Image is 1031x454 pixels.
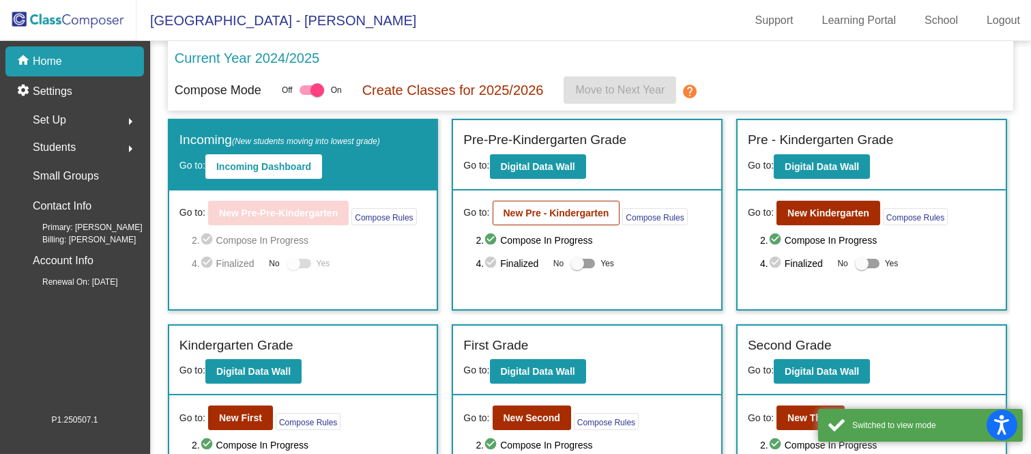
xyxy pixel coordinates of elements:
button: New Pre-Pre-Kindergarten [208,201,349,225]
span: Go to: [463,205,489,220]
mat-icon: check_circle [768,255,785,272]
button: New Kindergarten [776,201,880,225]
p: Home [33,53,62,70]
span: Go to: [179,205,205,220]
mat-icon: check_circle [200,232,216,249]
span: Billing: [PERSON_NAME] [20,233,136,246]
button: Digital Data Wall [490,359,586,384]
span: Go to: [179,365,205,375]
p: Contact Info [33,197,91,216]
label: Second Grade [748,336,832,356]
mat-icon: check_circle [768,232,785,249]
mat-icon: home [16,53,33,70]
mat-icon: check_circle [484,232,500,249]
span: 2. Compose In Progress [476,232,711,249]
span: [GEOGRAPHIC_DATA] - [PERSON_NAME] [136,10,416,31]
b: Incoming Dashboard [216,161,311,172]
p: Current Year 2024/2025 [175,48,319,68]
p: Compose Mode [175,81,261,100]
span: Go to: [463,365,489,375]
mat-icon: check_circle [768,437,785,453]
p: Settings [33,83,72,100]
button: Move to Next Year [564,76,676,104]
span: No [269,257,279,270]
span: 2. Compose In Progress [760,232,995,249]
p: Create Classes for 2025/2026 [362,80,544,100]
span: On [331,84,342,96]
span: 2. Compose In Progress [192,437,426,453]
button: Compose Rules [622,208,687,225]
mat-icon: arrow_right [122,113,139,130]
span: Yes [317,255,330,272]
button: Digital Data Wall [205,359,302,384]
b: New Pre-Pre-Kindergarten [219,208,338,218]
span: Go to: [463,411,489,425]
mat-icon: arrow_right [122,141,139,157]
span: 4. Finalized [760,255,830,272]
b: Digital Data Wall [501,366,575,377]
b: New Third [787,412,834,423]
a: Logout [976,10,1031,31]
span: Yes [885,255,899,272]
mat-icon: check_circle [200,437,216,453]
button: New Third [776,406,845,430]
p: Small Groups [33,167,99,186]
button: Digital Data Wall [490,154,586,179]
button: New First [208,406,273,430]
mat-icon: check_circle [484,255,500,272]
button: New Pre - Kindergarten [493,201,620,225]
span: Go to: [179,160,205,171]
b: New First [219,412,262,423]
button: Compose Rules [883,208,948,225]
button: Compose Rules [574,413,639,430]
button: Compose Rules [276,413,340,430]
label: Incoming [179,130,380,150]
span: Set Up [33,111,66,130]
span: 2. Compose In Progress [192,232,426,249]
mat-icon: help [682,83,698,100]
span: No [553,257,564,270]
label: Kindergarten Grade [179,336,293,356]
div: Switched to view mode [852,419,1013,431]
span: Off [282,84,293,96]
label: Pre-Pre-Kindergarten Grade [463,130,626,150]
span: 2. Compose In Progress [760,437,995,453]
b: Digital Data Wall [785,161,859,172]
span: Primary: [PERSON_NAME] [20,221,143,233]
span: 4. Finalized [476,255,547,272]
span: No [837,257,847,270]
button: Compose Rules [351,208,416,225]
button: Digital Data Wall [774,154,870,179]
button: New Second [493,406,571,430]
span: Students [33,138,76,157]
b: Digital Data Wall [501,161,575,172]
p: Account Info [33,251,93,270]
mat-icon: check_circle [484,437,500,453]
span: Go to: [748,365,774,375]
button: Digital Data Wall [774,359,870,384]
span: 2. Compose In Progress [476,437,711,453]
b: New Pre - Kindergarten [504,208,609,218]
b: Digital Data Wall [785,366,859,377]
b: New Second [504,412,560,423]
b: Digital Data Wall [216,366,291,377]
span: Renewal On: [DATE] [20,276,117,288]
mat-icon: settings [16,83,33,100]
span: 4. Finalized [192,255,262,272]
span: Go to: [748,411,774,425]
span: Move to Next Year [576,84,665,96]
mat-icon: check_circle [200,255,216,272]
span: Go to: [748,160,774,171]
span: (New students moving into lowest grade) [232,137,380,146]
span: Go to: [179,411,205,425]
span: Yes [600,255,614,272]
a: Learning Portal [811,10,907,31]
span: Go to: [463,160,489,171]
label: Pre - Kindergarten Grade [748,130,893,150]
label: First Grade [463,336,528,356]
span: Go to: [748,205,774,220]
a: School [914,10,969,31]
b: New Kindergarten [787,208,869,218]
button: Incoming Dashboard [205,154,322,179]
a: Support [744,10,804,31]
